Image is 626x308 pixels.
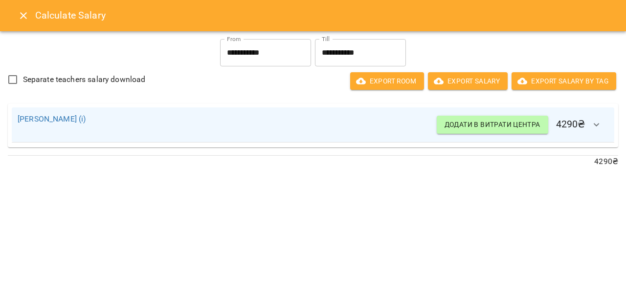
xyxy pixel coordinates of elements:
span: Export Salary [436,75,500,87]
button: Додати в витрати центра [437,116,548,133]
a: [PERSON_NAME] (і) [18,114,86,123]
button: Close [12,4,35,27]
button: Export Salary by Tag [512,72,616,90]
button: Export Salary [428,72,508,90]
span: Export Salary by Tag [519,75,608,87]
span: Export room [358,75,416,87]
button: Export room [350,72,424,90]
h6: Calculate Salary [35,8,614,23]
h6: 4290 ₴ [437,113,608,137]
span: Separate teachers salary download [23,74,146,85]
p: 4290 ₴ [8,156,618,167]
span: Додати в витрати центра [445,119,540,130]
